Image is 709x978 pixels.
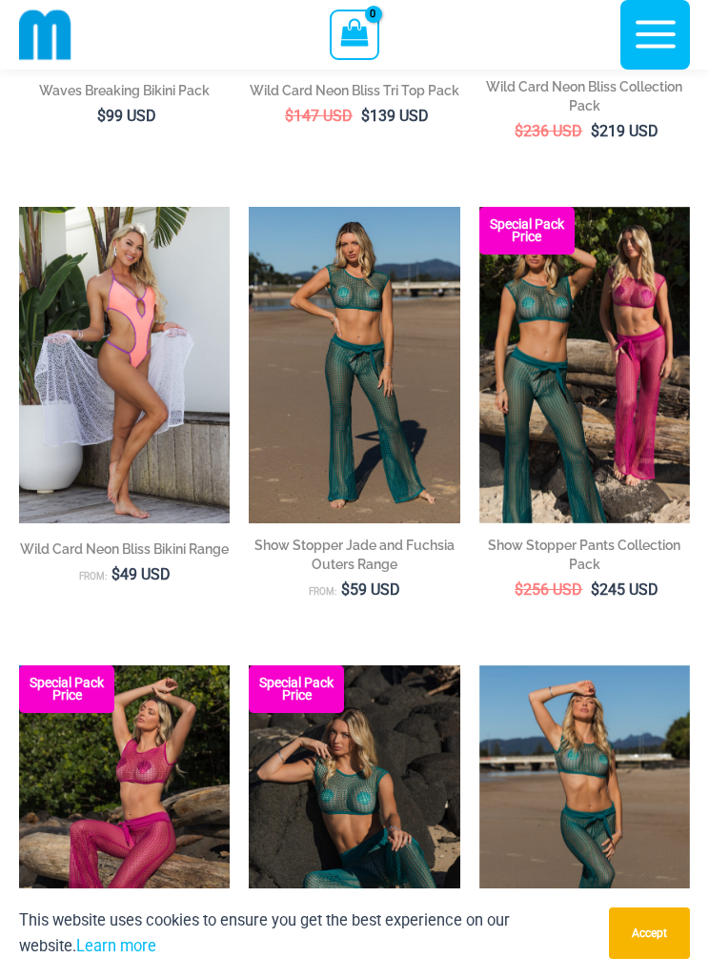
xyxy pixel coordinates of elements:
[249,81,459,107] a: Wild Card Neon Bliss Tri Top Pack
[479,77,690,122] a: Wild Card Neon Bliss Collection Pack
[591,122,599,140] span: $
[341,581,400,599] bdi: 59 USD
[79,571,107,581] span: From:
[330,10,378,59] a: View Shopping Cart, empty
[479,77,690,115] h2: Wild Card Neon Bliss Collection Pack
[609,907,690,959] button: Accept
[479,207,690,523] a: Collection Pack (6) Collection Pack BCollection Pack B
[249,81,459,100] h2: Wild Card Neon Bliss Tri Top Pack
[515,581,582,599] bdi: 256 USD
[19,9,71,61] img: cropped mm emblem
[361,107,429,125] bdi: 139 USD
[19,81,230,107] a: Waves Breaking Bikini Pack
[97,107,106,125] span: $
[285,107,353,125] bdi: 147 USD
[309,586,336,597] span: From:
[249,207,459,523] img: Show Stopper Jade 366 Top 5007 pants 03
[249,677,344,702] b: Special Pack Price
[515,581,523,599] span: $
[479,536,690,581] a: Show Stopper Pants Collection Pack
[591,581,658,599] bdi: 245 USD
[97,107,156,125] bdi: 99 USD
[249,536,459,581] a: Show Stopper Jade and Fuchsia Outers Range
[76,937,156,955] a: Learn more
[19,207,230,523] a: Wild Card Neon Bliss 312 Top 01Wild Card Neon Bliss 819 One Piece St Martin 5996 Sarong 04Wild Ca...
[285,107,294,125] span: $
[479,207,690,523] img: Collection Pack (6)
[591,581,599,599] span: $
[479,536,690,574] h2: Show Stopper Pants Collection Pack
[111,565,120,583] span: $
[361,107,370,125] span: $
[591,122,658,140] bdi: 219 USD
[249,536,459,574] h2: Show Stopper Jade and Fuchsia Outers Range
[19,907,595,959] p: This website uses cookies to ensure you get the best experience on our website.
[111,565,171,583] bdi: 49 USD
[19,540,230,565] a: Wild Card Neon Bliss Bikini Range
[249,207,459,523] a: Show Stopper Jade 366 Top 5007 pants 03Show Stopper Fuchsia 366 Top 5007 pants 03Show Stopper Fuc...
[341,581,350,599] span: $
[479,218,575,243] b: Special Pack Price
[19,81,230,100] h2: Waves Breaking Bikini Pack
[515,122,582,140] bdi: 236 USD
[19,207,230,523] img: Wild Card Neon Bliss 312 Top 01
[19,540,230,559] h2: Wild Card Neon Bliss Bikini Range
[515,122,523,140] span: $
[19,677,114,702] b: Special Pack Price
